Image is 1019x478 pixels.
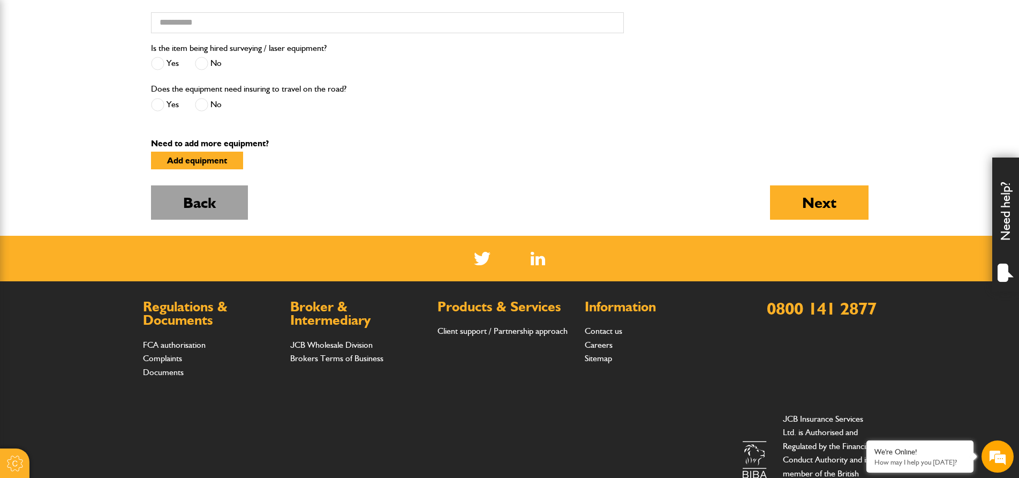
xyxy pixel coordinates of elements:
[874,458,965,466] p: How may I help you today?
[585,300,721,314] h2: Information
[290,300,427,327] h2: Broker & Intermediary
[767,298,877,319] a: 0800 141 2877
[874,447,965,457] div: We're Online!
[151,139,869,148] p: Need to add more equipment?
[290,353,383,363] a: Brokers Terms of Business
[585,326,622,336] a: Contact us
[151,57,179,70] label: Yes
[290,340,373,350] a: JCB Wholesale Division
[195,57,222,70] label: No
[437,300,574,314] h2: Products & Services
[143,367,184,377] a: Documents
[585,340,613,350] a: Careers
[143,300,280,327] h2: Regulations & Documents
[151,44,327,53] label: Is the item being hired surveying / laser equipment?
[770,185,869,220] button: Next
[437,326,568,336] a: Client support / Partnership approach
[474,252,490,265] img: Twitter
[195,98,222,111] label: No
[151,98,179,111] label: Yes
[143,353,182,363] a: Complaints
[151,85,346,93] label: Does the equipment need insuring to travel on the road?
[151,185,248,220] button: Back
[531,252,545,265] img: Linked In
[151,152,243,169] button: Add equipment
[585,353,612,363] a: Sitemap
[143,340,206,350] a: FCA authorisation
[531,252,545,265] a: LinkedIn
[992,158,1019,292] div: Need help?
